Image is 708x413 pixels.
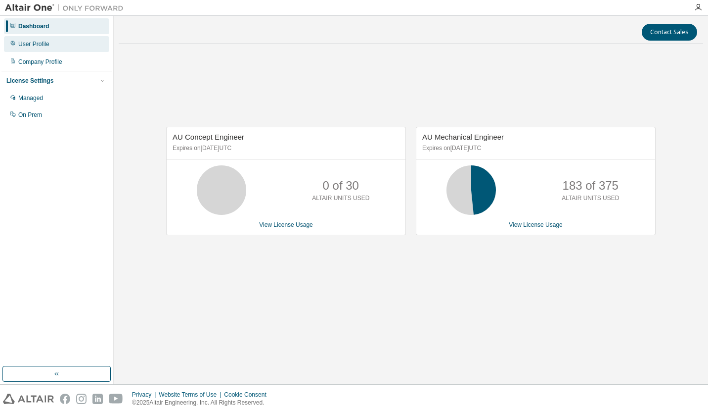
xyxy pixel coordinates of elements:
[173,133,244,141] span: AU Concept Engineer
[18,22,49,30] div: Dashboard
[422,144,647,153] p: Expires on [DATE] UTC
[132,391,159,399] div: Privacy
[60,394,70,404] img: facebook.svg
[224,391,272,399] div: Cookie Consent
[509,221,563,228] a: View License Usage
[563,177,619,194] p: 183 of 375
[132,399,272,407] p: © 2025 Altair Engineering, Inc. All Rights Reserved.
[92,394,103,404] img: linkedin.svg
[3,394,54,404] img: altair_logo.svg
[642,24,697,41] button: Contact Sales
[18,94,43,102] div: Managed
[159,391,224,399] div: Website Terms of Use
[562,194,619,203] p: ALTAIR UNITS USED
[18,58,62,66] div: Company Profile
[323,177,359,194] p: 0 of 30
[173,144,397,153] p: Expires on [DATE] UTC
[6,77,53,85] div: License Settings
[76,394,87,404] img: instagram.svg
[5,3,129,13] img: Altair One
[422,133,504,141] span: AU Mechanical Engineer
[259,221,313,228] a: View License Usage
[18,40,49,48] div: User Profile
[109,394,123,404] img: youtube.svg
[18,111,42,119] div: On Prem
[312,194,369,203] p: ALTAIR UNITS USED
